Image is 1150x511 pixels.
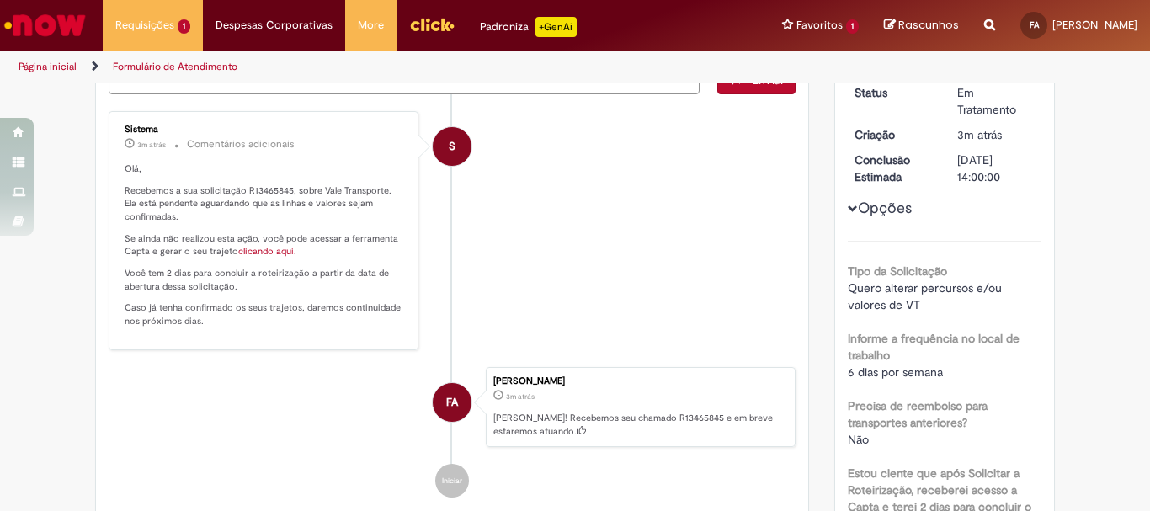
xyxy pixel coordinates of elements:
[884,18,959,34] a: Rascunhos
[957,152,1036,185] div: [DATE] 14:00:00
[238,245,296,258] a: clicando aqui.
[846,19,859,34] span: 1
[842,152,945,185] dt: Conclusão Estimada
[125,232,405,258] p: Se ainda não realizou esta ação, você pode acessar a ferramenta Capta e gerar o seu trajeto
[125,267,405,293] p: Você tem 2 dias para concluir a roteirização a partir da data de abertura dessa solicitação.
[957,127,1002,142] span: 3m atrás
[752,72,785,88] span: Enviar
[898,17,959,33] span: Rascunhos
[480,17,577,37] div: Padroniza
[848,398,988,430] b: Precisa de reembolso para transportes anteriores?
[137,140,166,150] span: 3m atrás
[125,301,405,327] p: Caso já tenha confirmado os seus trajetos, daremos continuidade nos próximos dias.
[842,126,945,143] dt: Criação
[358,17,384,34] span: More
[506,391,535,402] time: 31/08/2025 21:23:11
[125,162,405,176] p: Olá,
[506,391,535,402] span: 3m atrás
[957,84,1036,118] div: Em Tratamento
[2,8,88,42] img: ServiceNow
[125,184,405,224] p: Recebemos a sua solicitação R13465845, sobre Vale Transporte. Ela está pendente aguardando que as...
[1052,18,1137,32] span: [PERSON_NAME]
[449,126,455,167] span: S
[796,17,843,34] span: Favoritos
[125,125,405,135] div: Sistema
[115,17,174,34] span: Requisições
[187,137,295,152] small: Comentários adicionais
[848,280,1005,312] span: Quero alterar percursos e/ou valores de VT
[19,60,77,73] a: Página inicial
[493,412,786,438] p: [PERSON_NAME]! Recebemos seu chamado R13465845 e em breve estaremos atuando.
[178,19,190,34] span: 1
[446,382,458,423] span: FA
[842,84,945,101] dt: Status
[848,365,943,380] span: 6 dias por semana
[535,17,577,37] p: +GenAi
[957,127,1002,142] time: 31/08/2025 21:23:11
[1030,19,1039,30] span: FA
[493,376,786,386] div: [PERSON_NAME]
[848,263,947,279] b: Tipo da Solicitação
[433,383,471,422] div: Francisco Jerfferson Silva De Assuncao
[109,367,796,448] li: Francisco Jerfferson Silva De Assuncao
[848,331,1020,363] b: Informe a frequência no local de trabalho
[433,127,471,166] div: System
[113,60,237,73] a: Formulário de Atendimento
[409,12,455,37] img: click_logo_yellow_360x200.png
[13,51,754,83] ul: Trilhas de página
[216,17,333,34] span: Despesas Corporativas
[957,126,1036,143] div: 31/08/2025 21:23:11
[137,140,166,150] time: 31/08/2025 21:23:15
[848,432,869,447] span: Não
